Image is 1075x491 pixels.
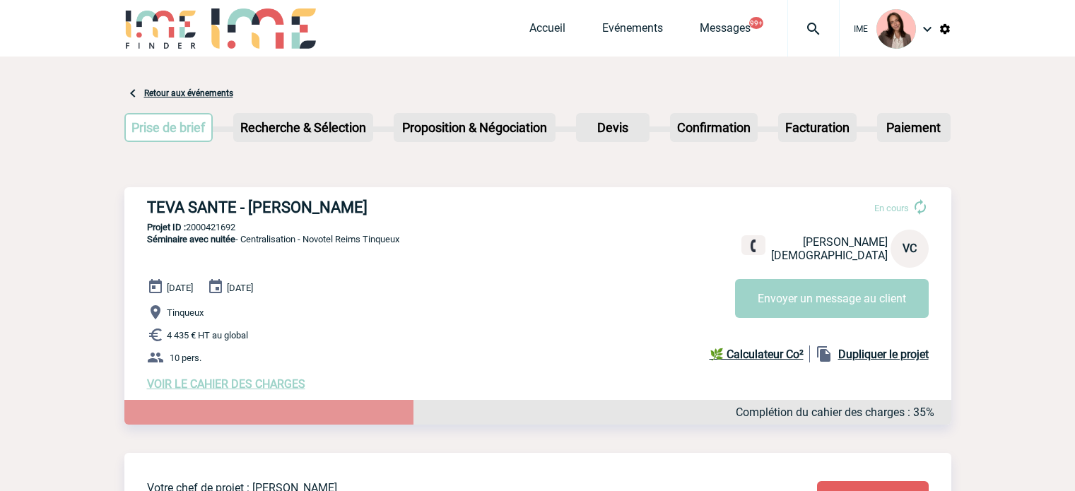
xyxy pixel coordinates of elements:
span: En cours [874,203,909,213]
img: IME-Finder [124,8,198,49]
img: 94396-3.png [876,9,916,49]
span: [DATE] [167,283,193,293]
img: fixe.png [747,239,760,252]
a: VOIR LE CAHIER DES CHARGES [147,377,305,391]
span: Séminaire avec nuitée [147,234,235,244]
span: [DEMOGRAPHIC_DATA] [771,249,888,262]
span: IME [854,24,868,34]
b: Dupliquer le projet [838,348,929,361]
p: Confirmation [671,114,756,141]
a: Evénements [602,21,663,41]
p: Devis [577,114,648,141]
span: 4 435 € HT au global [167,330,248,341]
span: VC [903,242,917,255]
p: Facturation [780,114,855,141]
button: 99+ [749,17,763,29]
b: Projet ID : [147,222,186,232]
span: [PERSON_NAME] [803,235,888,249]
h3: TEVA SANTE - [PERSON_NAME] [147,199,571,216]
a: Retour aux événements [144,88,233,98]
span: - Centralisation - Novotel Reims Tinqueux [147,234,399,244]
img: file_copy-black-24dp.png [816,345,833,362]
a: Accueil [529,21,565,41]
a: Messages [700,21,751,41]
span: Tinqueux [167,307,204,318]
b: 🌿 Calculateur Co² [710,348,804,361]
a: 🌿 Calculateur Co² [710,345,810,362]
span: [DATE] [227,283,253,293]
p: 2000421692 [124,222,951,232]
p: Paiement [879,114,949,141]
p: Proposition & Négociation [395,114,554,141]
span: 10 pers. [170,353,201,363]
button: Envoyer un message au client [735,279,929,318]
p: Recherche & Sélection [235,114,372,141]
p: Prise de brief [126,114,212,141]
